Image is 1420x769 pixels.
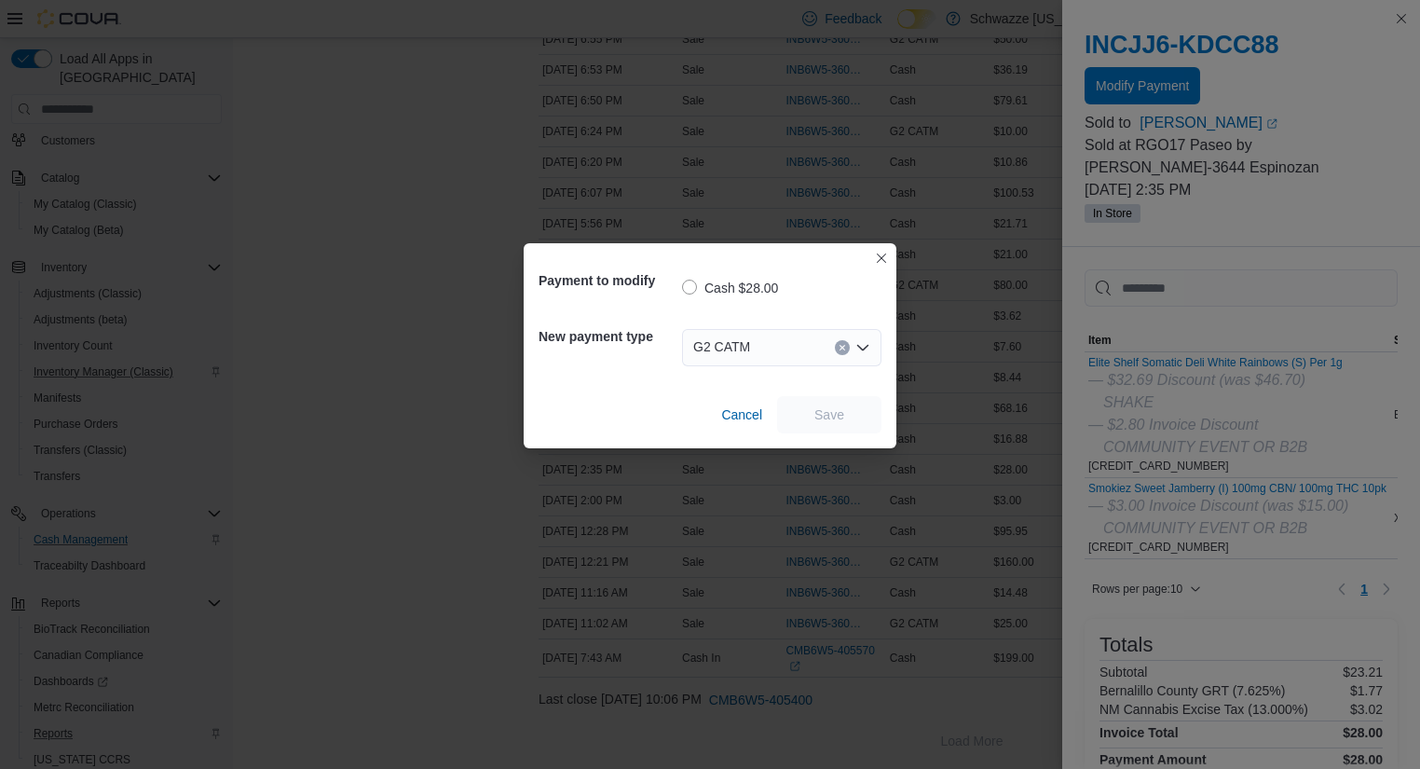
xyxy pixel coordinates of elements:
span: Save [814,405,844,424]
button: Clear input [835,340,850,355]
span: Cancel [721,405,762,424]
button: Save [777,396,881,433]
h5: New payment type [539,318,678,355]
button: Closes this modal window [870,247,893,269]
button: Open list of options [855,340,870,355]
label: Cash $28.00 [682,277,778,299]
input: Accessible screen reader label [758,336,759,359]
button: Cancel [714,396,770,433]
span: G2 CATM [693,336,750,358]
h5: Payment to modify [539,262,678,299]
